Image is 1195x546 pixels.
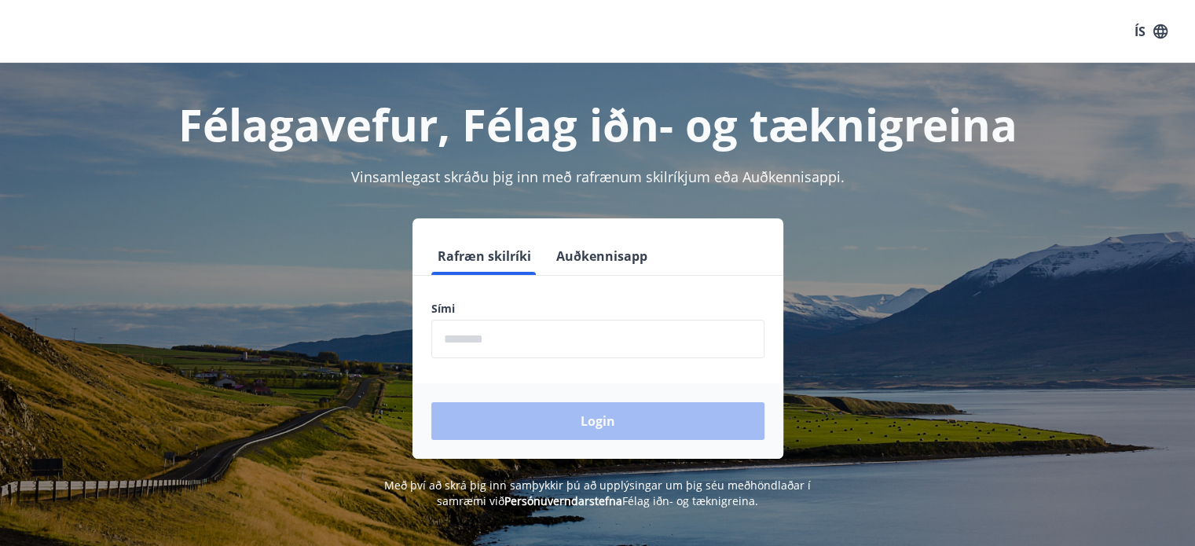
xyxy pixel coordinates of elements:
[504,493,622,508] a: Persónuverndarstefna
[351,167,845,186] span: Vinsamlegast skráðu þig inn með rafrænum skilríkjum eða Auðkennisappi.
[550,237,654,275] button: Auðkennisapp
[431,237,537,275] button: Rafræn skilríki
[384,478,811,508] span: Með því að skrá þig inn samþykkir þú að upplýsingar um þig séu meðhöndlaðar í samræmi við Félag i...
[51,94,1145,154] h1: Félagavefur, Félag iðn- og tæknigreina
[1126,17,1176,46] button: ÍS
[431,301,764,317] label: Sími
